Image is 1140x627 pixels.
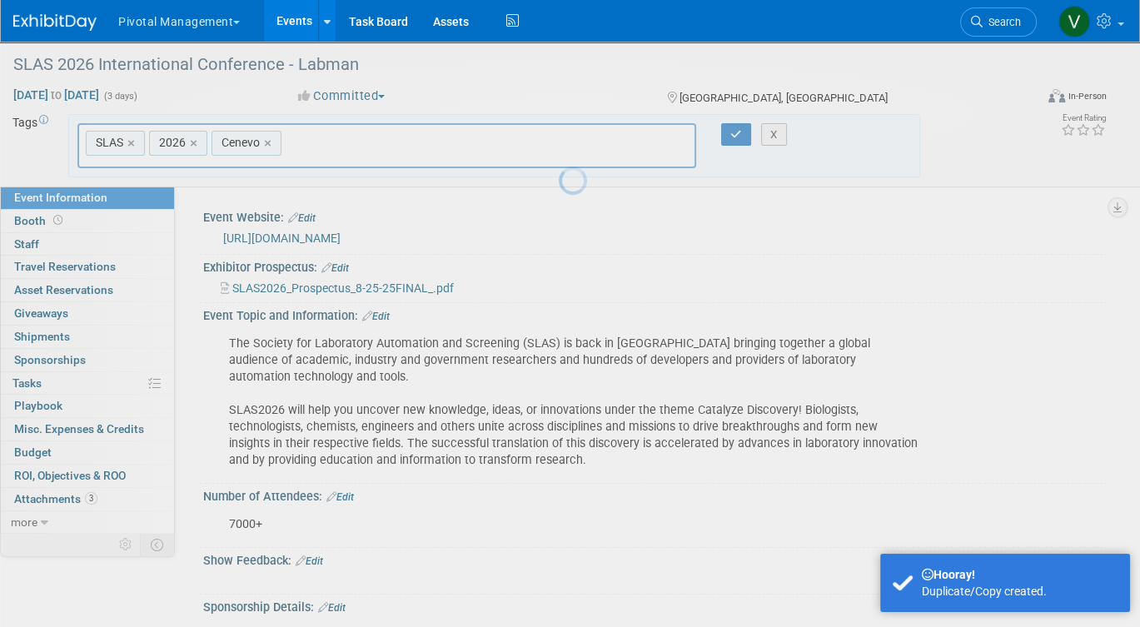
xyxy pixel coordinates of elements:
[922,583,1118,600] div: Duplicate/Copy created.
[922,566,1118,583] div: Hooray!
[960,7,1037,37] a: Search
[983,16,1021,28] span: Search
[1058,6,1090,37] img: Valerie Weld
[13,14,97,31] img: ExhibitDay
